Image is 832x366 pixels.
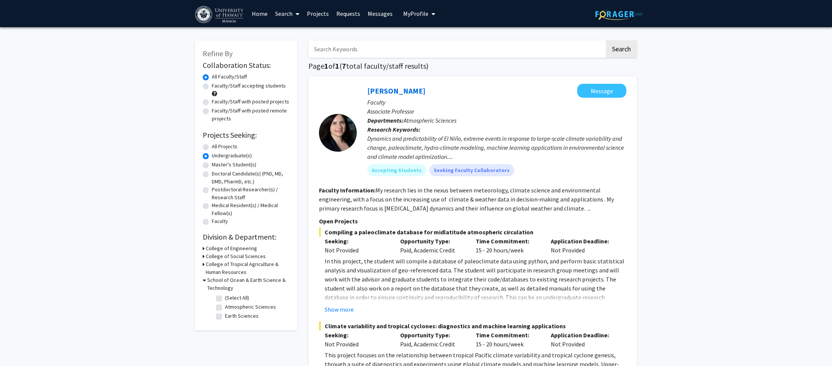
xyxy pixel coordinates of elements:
[325,331,389,340] p: Seeking:
[476,331,540,340] p: Time Commitment:
[335,61,339,71] span: 1
[248,0,271,27] a: Home
[429,164,514,176] mat-chip: Seeking Faculty Collaborators
[367,86,425,95] a: [PERSON_NAME]
[325,246,389,255] div: Not Provided
[470,237,545,255] div: 15 - 20 hours/week
[551,237,615,246] p: Application Deadline:
[212,73,247,81] label: All Faculty/Staff
[325,237,389,246] p: Seeking:
[325,340,389,349] div: Not Provided
[212,186,290,201] label: Postdoctoral Researcher(s) / Research Staff
[404,117,456,124] span: Atmospheric Sciences
[364,0,396,27] a: Messages
[319,217,626,226] p: Open Projects
[545,331,621,349] div: Not Provided
[303,0,333,27] a: Projects
[212,107,290,123] label: Faculty/Staff with posted remote projects
[367,98,626,107] p: Faculty
[212,98,289,106] label: Faculty/Staff with posted projects
[403,10,428,17] span: My Profile
[212,217,228,225] label: Faculty
[394,237,470,255] div: Paid, Academic Credit
[206,245,257,252] h3: College of Engineering
[225,303,276,311] label: Atmospheric Sciences
[212,201,290,217] label: Medical Resident(s) / Medical Fellow(s)
[308,62,637,71] h1: Page of ( total faculty/staff results)
[367,164,426,176] mat-chip: Accepting Students
[206,260,290,276] h3: College of Tropical Agriculture & Human Resources
[308,40,605,58] input: Search Keywords
[470,331,545,349] div: 15 - 20 hours/week
[271,0,303,27] a: Search
[319,321,626,331] span: Climate variability and tropical cyclones: diagnostics and machine learning applications
[367,126,421,133] b: Research Keywords:
[400,331,464,340] p: Opportunity Type:
[545,237,621,255] div: Not Provided
[606,40,637,58] button: Search
[394,331,470,349] div: Paid, Academic Credit
[325,305,354,314] button: Show more
[551,331,615,340] p: Application Deadline:
[319,186,614,212] fg-read-more: My research lies in the nexus between meteorology, climate science and environmental engineering,...
[203,49,233,58] span: Refine By
[577,84,626,98] button: Message Christina Karamperidou
[212,170,290,186] label: Doctoral Candidate(s) (PhD, MD, DMD, PharmD, etc.)
[367,107,626,116] p: Associate Professor
[319,228,626,237] span: Compiling a paleoclimate database for midlatitude atmospheric circulation
[203,131,290,140] h2: Projects Seeking:
[206,252,266,260] h3: College of Social Sciences
[212,82,286,90] label: Faculty/Staff accepting students
[333,0,364,27] a: Requests
[400,237,464,246] p: Opportunity Type:
[595,8,642,20] img: ForagerOne Logo
[342,61,346,71] span: 7
[212,152,252,160] label: Undergraduate(s)
[225,312,259,320] label: Earth Sciences
[325,257,624,310] span: In this project, the student will compile a database of paleoclimate data using python, and perfo...
[476,237,540,246] p: Time Commitment:
[212,161,256,169] label: Master's Student(s)
[367,134,626,161] div: Dynamics and predictability of El Niño, extreme events in response to large-scale climate variabi...
[225,294,249,302] label: (Select All)
[195,6,245,23] img: University of Hawaiʻi at Mānoa Logo
[6,332,32,360] iframe: Chat
[203,232,290,241] h2: Division & Department:
[212,143,237,151] label: All Projects
[203,61,290,70] h2: Collaboration Status:
[367,117,404,124] b: Departments:
[319,186,376,194] b: Faculty Information:
[324,61,328,71] span: 1
[207,276,290,292] h3: School of Ocean & Earth Science & Technology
